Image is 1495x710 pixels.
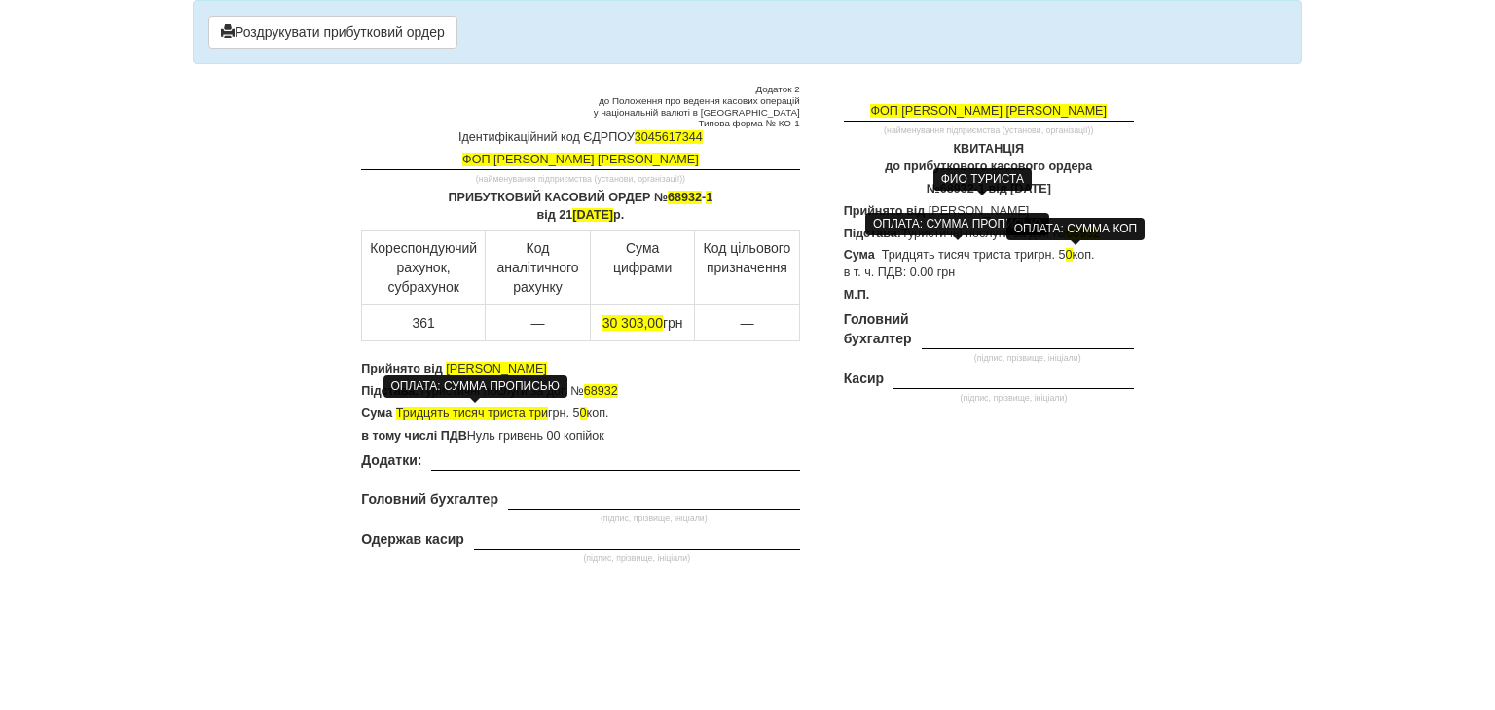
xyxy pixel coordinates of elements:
span: Тридцять тисяч триста три [396,407,548,420]
p: від [DATE] [844,181,1134,198]
p: Туристичні послуги за дог. № [361,383,799,401]
td: 361 [362,304,486,340]
span: 0 [1066,248,1073,262]
b: Прийнято від [361,362,443,375]
b: Підстава: [844,227,901,240]
td: — [695,304,799,340]
div: ОПЛАТА: СУММА ПРОПИСЬЮ [383,375,567,398]
small: (підпис, прізвище, ініціали) [922,353,1134,364]
p: грн. 5 коп. в т. ч. ПДВ: 0.00 грн [844,247,1134,282]
b: Сума [844,248,875,262]
span: Тридцять тисяч триста три [878,248,1034,262]
button: Роздрукувати прибутковий ордер [208,16,457,49]
span: [PERSON_NAME] [929,204,1030,218]
td: Код аналітичного рахунку [486,230,591,304]
small: Додаток 2 до Положення про ведення касових операцій у національній валюті в [GEOGRAPHIC_DATA] Тип... [361,84,799,129]
th: Одержав касир [361,529,474,569]
div: ОПЛАТА: СУММА ПРОПИСЬЮ [865,213,1049,235]
span: 68932 [584,384,618,398]
span: 3045617344 [635,130,703,144]
span: 30 303,00 [602,315,663,331]
small: (найменування підприємства (установи, організації)) [844,125,1134,136]
p: Нуль гривень 00 копійок [361,428,799,445]
td: — [486,304,591,340]
b: Прийнято від [844,204,926,218]
div: ОПЛАТА: СУММА КОП [1006,218,1146,240]
span: 68932 [668,191,702,204]
th: Головний бухгалтер [844,309,922,369]
p: Туристичні послуги за дог. № [844,226,1134,243]
p: ПРИБУТКОВИЙ КАСОВИЙ ОРДЕР № - від 21 р. [361,190,799,225]
td: Сума цифрами [590,230,694,304]
span: [DATE] [572,208,613,222]
th: Касир [844,369,893,408]
span: 1 [706,191,712,204]
span: ФОП [PERSON_NAME] [PERSON_NAME] [462,153,699,166]
span: 0 [580,407,587,420]
small: (підпис, прізвище, ініціали) [508,514,800,524]
span: № 68932-1 [927,182,989,195]
span: ФОП [PERSON_NAME] [PERSON_NAME] [870,104,1107,118]
b: Сума [361,407,392,420]
td: Код цільового призначення [695,230,799,304]
b: в тому числі ПДВ [361,429,467,443]
div: ФИО ТУРИСТА [933,168,1032,191]
small: (найменування підприємства (установи, організації)) [361,174,799,185]
p: грн. 5 коп. [361,406,799,423]
p: КВИТАНЦІЯ до прибуткового касового ордера [844,141,1134,176]
span: [PERSON_NAME] [446,362,547,375]
p: Ідентифікаційний код ЄДРПОУ [361,129,799,147]
b: М.П. [844,288,870,302]
small: (підпис, прізвище, ініціали) [474,553,800,564]
th: Головний бухгалтер [361,489,508,529]
small: (підпис, прізвище, ініціали) [893,393,1134,404]
td: Кореспондуючий рахунок, субрахунок [362,230,486,304]
td: грн [590,304,694,340]
b: Підстава: [361,384,419,398]
th: Додатки: [361,450,431,490]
